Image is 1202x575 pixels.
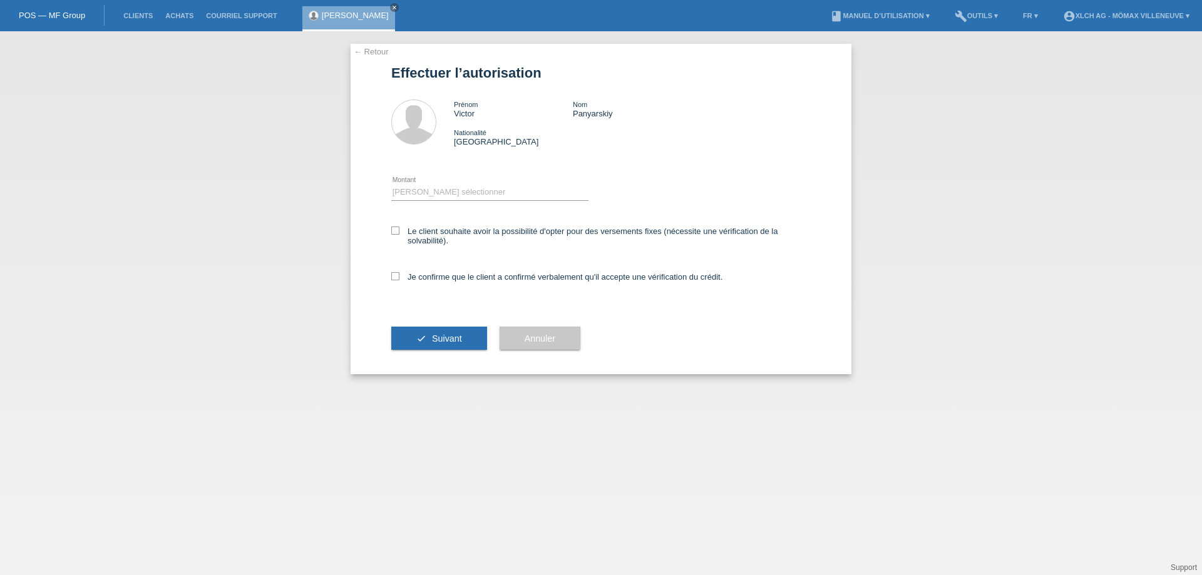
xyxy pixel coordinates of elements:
[948,12,1004,19] a: buildOutils ▾
[432,333,462,343] span: Suivant
[1017,12,1044,19] a: FR ▾
[824,12,935,19] a: bookManuel d’utilisation ▾
[391,327,487,350] button: check Suivant
[416,333,426,343] i: check
[200,12,283,19] a: Courriel Support
[454,128,573,146] div: [GEOGRAPHIC_DATA]
[1063,10,1076,23] i: account_circle
[159,12,200,19] a: Achats
[391,65,811,81] h1: Effectuer l’autorisation
[1171,563,1197,572] a: Support
[19,11,85,20] a: POS — MF Group
[830,10,843,23] i: book
[391,4,398,11] i: close
[500,327,580,350] button: Annuler
[955,10,967,23] i: build
[573,99,692,118] div: Panyarskiy
[573,101,587,108] span: Nom
[391,272,722,282] label: Je confirme que le client a confirmé verbalement qu'il accepte une vérification du crédit.
[525,333,555,343] span: Annuler
[454,101,478,108] span: Prénom
[391,226,811,245] label: Le client souhaite avoir la possibilité d'opter pour des versements fixes (nécessite une vérifica...
[354,47,389,56] a: ← Retour
[117,12,159,19] a: Clients
[454,99,573,118] div: Victor
[390,3,399,12] a: close
[1057,12,1196,19] a: account_circleXLCH AG - Mömax Villeneuve ▾
[454,129,486,136] span: Nationalité
[322,11,389,20] a: [PERSON_NAME]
